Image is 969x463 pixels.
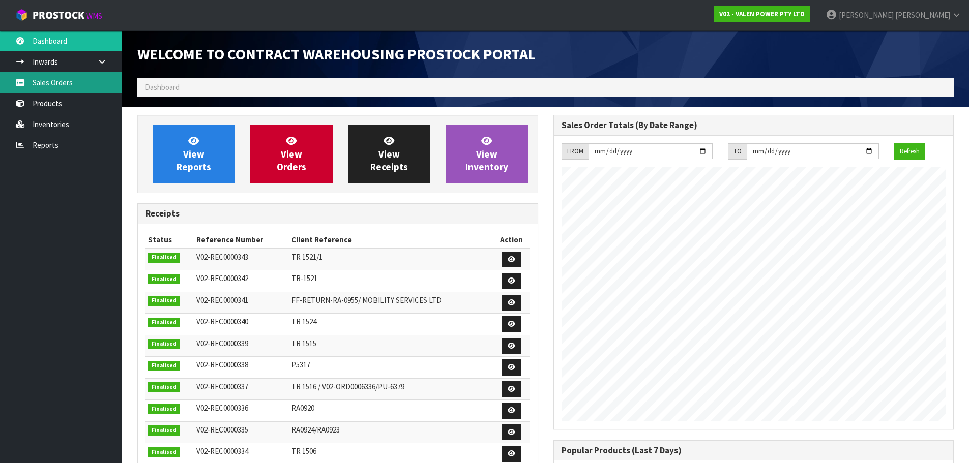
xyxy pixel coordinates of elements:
span: V02-REC0000336 [196,403,248,413]
span: Finalised [148,382,180,392]
span: V02-REC0000338 [196,360,248,369]
a: ViewOrders [250,125,333,183]
span: TR 1521/1 [291,252,322,262]
a: ViewReceipts [348,125,430,183]
span: FF-RETURN-RA-0955/ MOBILITY SERVICES LTD [291,295,442,305]
span: View Orders [277,135,306,173]
span: Finalised [148,296,180,306]
span: V02-REC0000335 [196,425,248,435]
span: RA0924/RA0923 [291,425,340,435]
h3: Receipts [145,209,530,219]
button: Refresh [894,143,925,160]
span: [PERSON_NAME] [839,10,894,20]
span: RA0920 [291,403,314,413]
span: V02-REC0000340 [196,317,248,326]
span: Welcome to Contract Warehousing ProStock Portal [137,44,536,64]
span: V02-REC0000343 [196,252,248,262]
span: ProStock [33,9,84,22]
span: Finalised [148,404,180,414]
div: TO [728,143,747,160]
span: Finalised [148,425,180,436]
span: V02-REC0000341 [196,295,248,305]
span: P5317 [291,360,310,369]
th: Action [493,232,530,248]
small: WMS [86,11,102,21]
span: Finalised [148,339,180,349]
span: View Inventory [465,135,508,173]
img: cube-alt.png [15,9,28,21]
span: TR 1524 [291,317,316,326]
span: Finalised [148,318,180,328]
span: Finalised [148,253,180,263]
span: TR-1521 [291,273,317,283]
span: View Receipts [370,135,408,173]
span: Finalised [148,447,180,457]
span: TR 1515 [291,338,316,348]
th: Client Reference [289,232,493,248]
span: TR 1506 [291,446,316,456]
span: Dashboard [145,82,180,92]
strong: V02 - VALEN POWER PTY LTD [719,10,805,18]
a: ViewInventory [446,125,528,183]
span: Finalised [148,274,180,285]
span: V02-REC0000339 [196,338,248,348]
div: FROM [562,143,589,160]
span: V02-REC0000334 [196,446,248,456]
h3: Popular Products (Last 7 Days) [562,446,946,455]
th: Status [145,232,194,248]
span: View Reports [177,135,211,173]
a: ViewReports [153,125,235,183]
span: TR 1516 / V02-ORD0006336/PU-6379 [291,382,404,391]
span: Finalised [148,361,180,371]
span: V02-REC0000342 [196,273,248,283]
h3: Sales Order Totals (By Date Range) [562,120,946,130]
span: V02-REC0000337 [196,382,248,391]
span: [PERSON_NAME] [895,10,950,20]
th: Reference Number [194,232,289,248]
